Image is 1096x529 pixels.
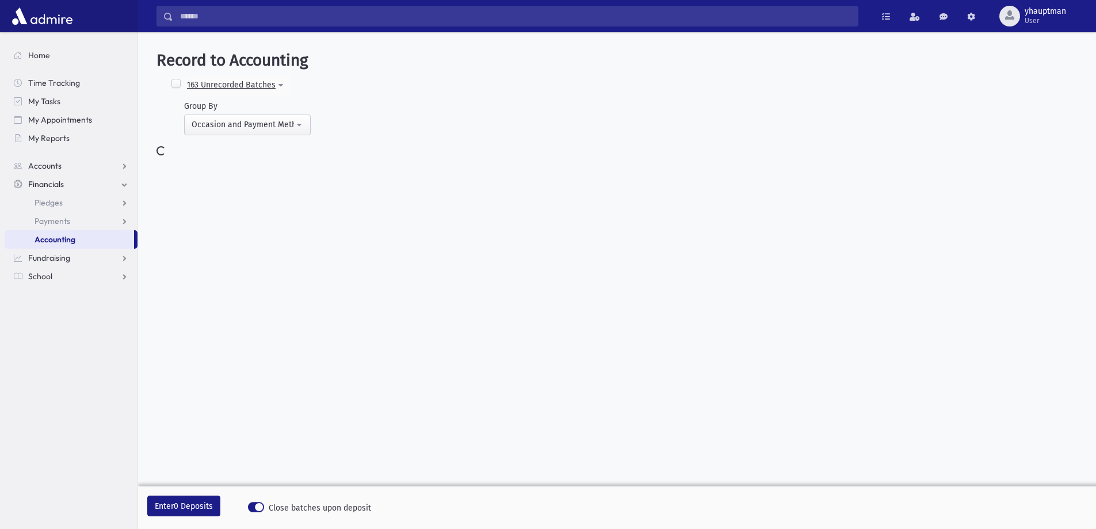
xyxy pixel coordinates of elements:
[184,115,311,135] button: Occasion and Payment Method
[28,271,52,281] span: School
[5,46,138,64] a: Home
[5,92,138,111] a: My Tasks
[1025,7,1066,16] span: yhauptman
[174,501,213,511] span: 0 Deposits
[186,75,292,96] button: 163 Unrecorded Batches
[28,50,50,60] span: Home
[173,6,858,26] input: Search
[5,267,138,286] a: School
[1025,16,1066,25] span: User
[5,193,138,212] a: Pledges
[28,161,62,171] span: Accounts
[35,197,63,208] span: Pledges
[28,133,70,143] span: My Reports
[28,179,64,189] span: Financials
[28,115,92,125] span: My Appointments
[156,51,308,70] span: Record to Accounting
[35,216,70,226] span: Payments
[269,502,371,514] span: Close batches upon deposit
[5,129,138,147] a: My Reports
[35,234,75,245] span: Accounting
[9,5,75,28] img: AdmirePro
[28,253,70,263] span: Fundraising
[28,96,60,106] span: My Tasks
[5,111,138,129] a: My Appointments
[5,74,138,92] a: Time Tracking
[184,100,311,112] div: Group By
[28,78,80,88] span: Time Tracking
[187,79,276,91] div: 163 Unrecorded Batches
[5,230,134,249] a: Accounting
[5,212,138,230] a: Payments
[5,249,138,267] a: Fundraising
[5,175,138,193] a: Financials
[192,119,294,131] div: Occasion and Payment Method
[147,496,220,516] button: Enter0 Deposits
[5,157,138,175] a: Accounts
